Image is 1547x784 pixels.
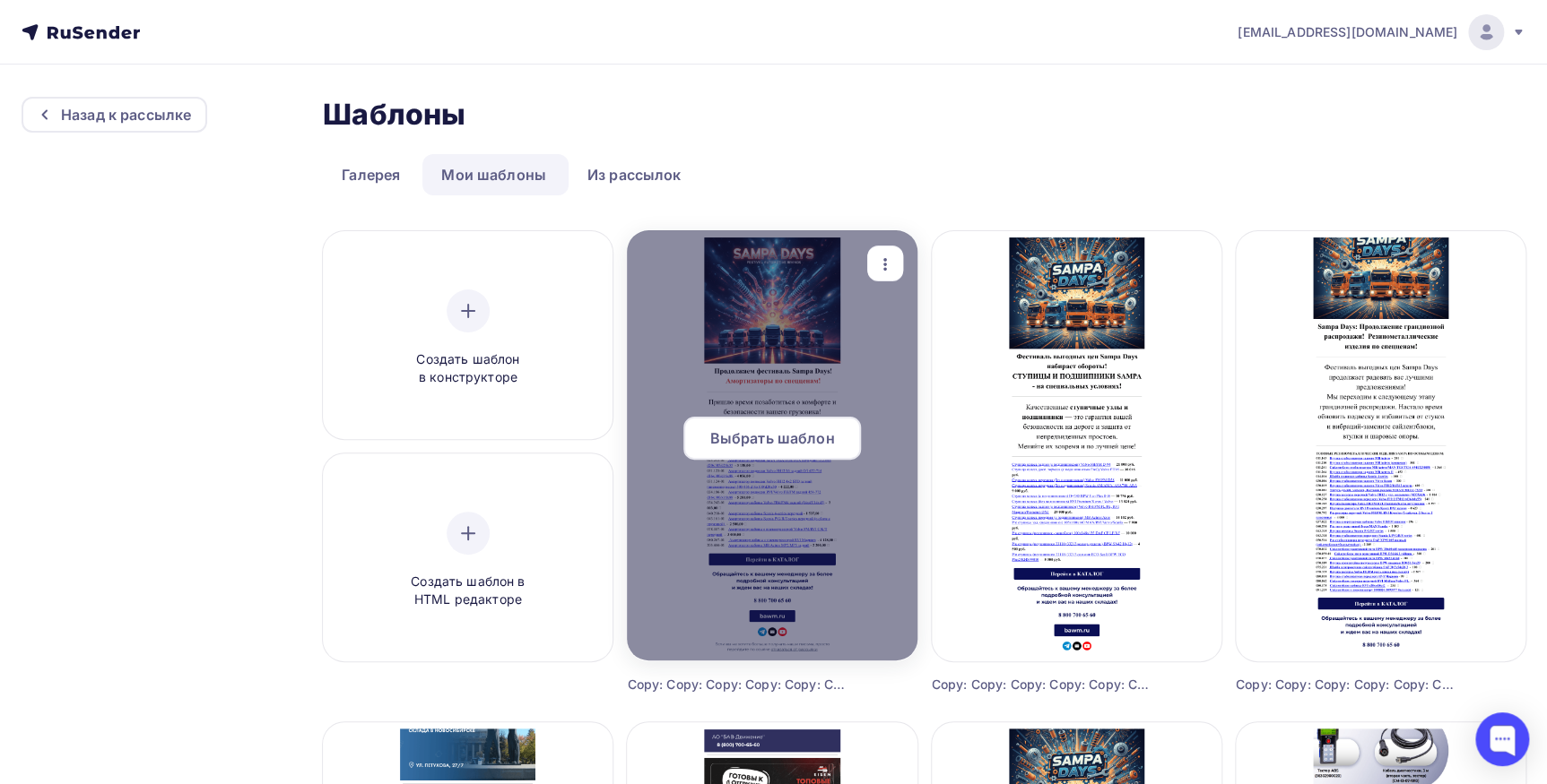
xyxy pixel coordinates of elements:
div: Copy: Copy: Copy: Copy: Copy: Copy: Copy: Copy: Copy: Copy: Copy: Copy: Copy: Copy: Copy: Copy: C... [932,676,1149,694]
div: Назад к рассылке [61,104,191,125]
div: Copy: Copy: Copy: Copy: Copy: Copy: Copy: Copy: Copy: Copy: Copy: Copy: Copy: Copy: Copy: Copy: C... [627,676,844,694]
a: Из рассылок [569,154,700,195]
span: Выбрать шаблон [710,427,835,449]
h2: Шаблоны [323,97,465,133]
a: [EMAIL_ADDRESS][DOMAIN_NAME] [1238,14,1525,50]
a: Мои шаблоны [422,154,565,195]
span: Создать шаблон в HTML редакторе [383,573,553,609]
span: Создать шаблон в конструкторе [383,350,553,387]
a: Галерея [323,154,419,195]
div: Copy: Copy: Copy: Copy: Copy: Copy: Copy: Copy: Copy: Copy: Copy: Copy: Copy: Copy: Copy: Copy: C... [1236,676,1453,694]
span: [EMAIL_ADDRESS][DOMAIN_NAME] [1238,23,1457,41]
